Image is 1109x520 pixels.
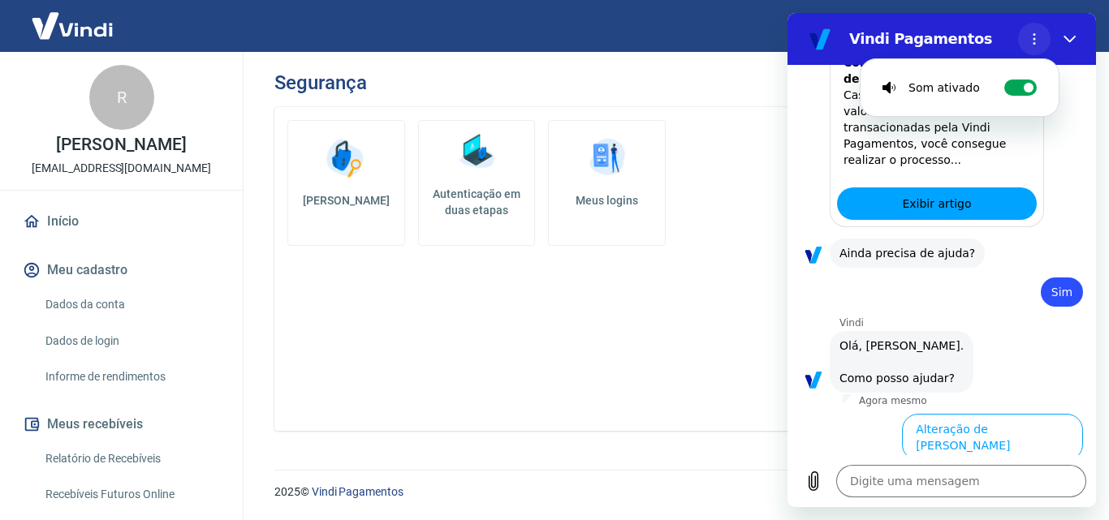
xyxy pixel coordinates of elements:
a: Dados de login [39,324,223,358]
img: Alterar senha [321,134,370,183]
h5: [PERSON_NAME] [301,192,391,208]
a: Início [19,204,223,239]
button: Sair [1031,11,1090,41]
h5: Autenticação em duas etapas [425,186,529,218]
p: [PERSON_NAME] [56,136,186,153]
a: Vindi Pagamentos [312,485,403,498]
div: R [89,65,154,130]
a: Informe de rendimentos [39,360,223,393]
a: Relatório de Recebíveis [39,442,223,475]
img: Meus logins [583,134,632,183]
img: Vindi [19,1,125,50]
img: Autenticação em duas etapas [452,127,501,176]
h5: Meus logins [562,192,652,208]
button: Meu cadastro [19,252,223,288]
h3: Segurança [274,71,366,94]
a: [PERSON_NAME] [287,120,405,246]
iframe: Janela de mensagens [788,13,1096,507]
p: [EMAIL_ADDRESS][DOMAIN_NAME] [32,160,211,177]
a: Recebíveis Futuros Online [39,478,223,511]
button: Meus recebíveis [19,406,223,442]
a: Dados da conta [39,288,223,321]
p: 2025 © [274,483,1070,501]
a: Autenticação em duas etapas [418,120,536,246]
a: Meus logins [548,120,666,246]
